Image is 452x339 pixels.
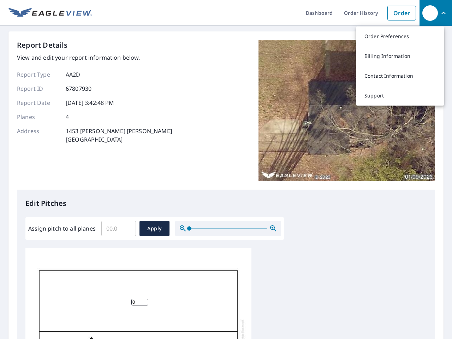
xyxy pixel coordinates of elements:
[66,70,81,79] p: AA2D
[139,221,169,236] button: Apply
[28,224,96,233] label: Assign pitch to all planes
[145,224,164,233] span: Apply
[25,198,427,209] p: Edit Pitches
[66,127,172,144] p: 1453 [PERSON_NAME] [PERSON_NAME] [GEOGRAPHIC_DATA]
[17,99,59,107] p: Report Date
[101,219,136,238] input: 00.0
[17,113,59,121] p: Planes
[17,127,59,144] p: Address
[17,53,172,62] p: View and edit your report information below.
[258,40,435,181] img: Top image
[17,84,59,93] p: Report ID
[356,26,444,46] a: Order Preferences
[356,86,444,106] a: Support
[387,6,416,20] a: Order
[356,66,444,86] a: Contact Information
[356,46,444,66] a: Billing Information
[17,40,68,50] p: Report Details
[66,113,69,121] p: 4
[17,70,59,79] p: Report Type
[8,8,92,18] img: EV Logo
[66,99,114,107] p: [DATE] 3:42:48 PM
[66,84,91,93] p: 67807930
